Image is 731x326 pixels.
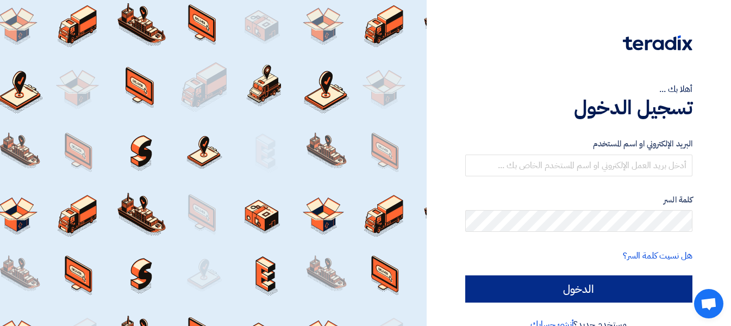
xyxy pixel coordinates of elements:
[623,35,692,51] img: Teradix logo
[465,83,692,96] div: أهلا بك ...
[465,275,692,303] input: الدخول
[694,289,723,318] a: دردشة مفتوحة
[465,155,692,176] input: أدخل بريد العمل الإلكتروني او اسم المستخدم الخاص بك ...
[465,96,692,120] h1: تسجيل الدخول
[465,194,692,206] label: كلمة السر
[623,249,692,262] a: هل نسيت كلمة السر؟
[465,138,692,150] label: البريد الإلكتروني او اسم المستخدم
